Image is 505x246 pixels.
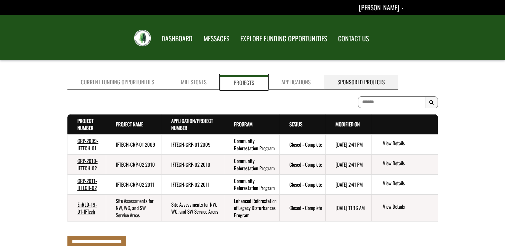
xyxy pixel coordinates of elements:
time: [DATE] 2:41 PM [335,161,363,168]
th: Actions [371,114,438,134]
a: DASHBOARD [157,30,198,47]
a: View details [383,160,435,168]
td: Site Assessments for NW, WC, and SW Service Areas [106,194,161,221]
td: Closed - Complete [279,155,325,175]
span: [PERSON_NAME] [358,2,399,12]
a: Status [289,120,302,128]
td: CRP-2011-IFTECH-02 [67,175,106,195]
td: Community Reforestation Program [224,134,280,154]
a: Application/Project Number [171,117,213,131]
td: Community Reforestation Program [224,155,280,175]
a: CRP-2011-IFTECH-02 [77,177,97,191]
td: Closed - Complete [279,175,325,195]
td: IFTECH-CRP-02 2010 [106,155,161,175]
td: action menu [371,155,438,175]
td: Closed - Complete [279,194,325,221]
td: IFTECH-CRP-01 2009 [161,134,224,154]
a: Sponsored Projects [324,75,398,90]
button: Search Results [425,96,438,108]
a: MESSAGES [199,30,234,47]
a: Modified On [335,120,360,128]
td: 8/19/2024 11:16 AM [325,194,372,221]
a: Project Name [116,120,143,128]
td: action menu [371,194,438,221]
a: EnRLD-19-01-IFTech [77,201,97,215]
a: CRP-2010-IFTECH-02 [77,157,98,171]
td: IFTECH-CRP-01 2009 [106,134,161,154]
a: Program [234,120,253,128]
a: Current Funding Opportunities [67,75,168,90]
a: View details [383,203,435,211]
td: EnRLD-19-01-IFTech [67,194,106,221]
td: Site Assessments for NW, WC, and SW Service Areas [161,194,224,221]
a: View details [383,180,435,188]
a: Applications [268,75,324,90]
td: 9/15/2023 2:41 PM [325,155,372,175]
td: Enhanced Reforestation of Legacy Disturbances Program [224,194,280,221]
img: FRIAA Submissions Portal [134,30,151,46]
a: Milestones [168,75,220,90]
time: [DATE] 2:41 PM [335,141,363,148]
td: Closed - Complete [279,134,325,154]
td: action menu [371,175,438,195]
a: View details [383,140,435,148]
input: To search on partial text, use the asterisk (*) wildcard character. [358,96,425,108]
a: CONTACT US [333,30,374,47]
td: IFTECH-CRP-02 2010 [161,155,224,175]
a: Chris Kreibom Quinn [358,2,404,12]
td: 9/15/2023 2:41 PM [325,175,372,195]
nav: Main Navigation [156,28,374,47]
td: CRP-2010-IFTECH-02 [67,155,106,175]
a: Project Number [77,117,93,131]
time: [DATE] 2:41 PM [335,181,363,188]
a: Projects [220,75,268,90]
time: [DATE] 11:16 AM [335,204,365,211]
td: 9/15/2023 2:41 PM [325,134,372,154]
a: CRP-2009-IFTECH-01 [77,137,98,151]
td: Community Reforestation Program [224,175,280,195]
a: EXPLORE FUNDING OPPORTUNITIES [235,30,332,47]
td: IFTECH-CRP-02 2011 [161,175,224,195]
td: CRP-2009-IFTECH-01 [67,134,106,154]
td: IFTECH-CRP-02 2011 [106,175,161,195]
td: action menu [371,134,438,154]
